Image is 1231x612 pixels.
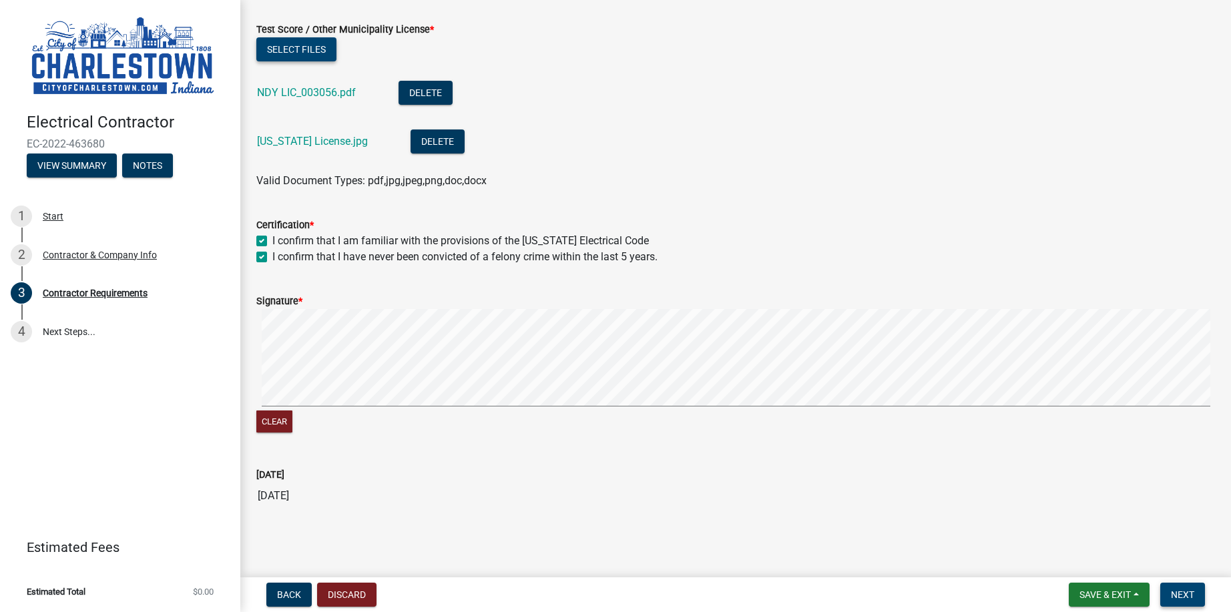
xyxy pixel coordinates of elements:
a: NDY LIC_003056.pdf [257,86,356,99]
div: Start [43,212,63,221]
a: Estimated Fees [11,534,219,561]
div: 1 [11,206,32,227]
span: Estimated Total [27,587,85,596]
wm-modal-confirm: Summary [27,161,117,172]
button: Notes [122,154,173,178]
wm-modal-confirm: Delete Document [399,87,453,100]
span: Back [277,589,301,600]
label: Test Score / Other Municipality License [256,25,434,35]
span: Next [1171,589,1194,600]
span: EC-2022-463680 [27,137,214,150]
span: Valid Document Types: pdf,jpg,jpeg,png,doc,docx [256,174,487,187]
span: Save & Exit [1079,589,1131,600]
img: City of Charlestown, Indiana [27,14,219,99]
button: View Summary [27,154,117,178]
button: Next [1160,583,1205,607]
wm-modal-confirm: Delete Document [411,136,465,149]
div: 3 [11,282,32,304]
button: Clear [256,410,292,432]
label: [DATE] [256,471,284,480]
span: $0.00 [193,587,214,596]
div: 4 [11,321,32,342]
h4: Electrical Contractor [27,113,230,132]
button: Back [266,583,312,607]
wm-modal-confirm: Notes [122,161,173,172]
button: Select files [256,37,336,61]
div: Contractor Requirements [43,288,148,298]
div: Contractor & Company Info [43,250,157,260]
button: Save & Exit [1069,583,1150,607]
label: Signature [256,297,302,306]
div: 2 [11,244,32,266]
button: Delete [411,129,465,154]
label: I confirm that I have never been convicted of a felony crime within the last 5 years. [272,249,658,265]
label: I confirm that I am familiar with the provisions of the [US_STATE] Electrical Code [272,233,649,249]
button: Discard [317,583,377,607]
label: Certification [256,221,314,230]
button: Delete [399,81,453,105]
a: [US_STATE] License.jpg [257,135,368,147]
